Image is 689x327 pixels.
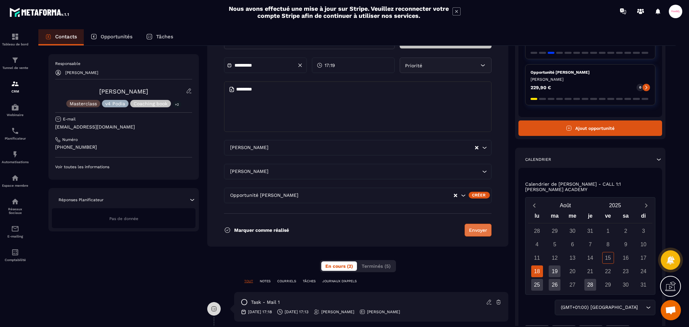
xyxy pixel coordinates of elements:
img: logo [9,6,70,18]
p: Coaching book [134,101,168,106]
p: [PERSON_NAME] [321,309,354,315]
p: Tâches [156,34,173,40]
p: TÂCHES [303,279,316,284]
div: 2 [620,225,631,237]
div: 19 [549,265,560,277]
a: formationformationTunnel de vente [2,51,29,75]
p: Automatisations [2,160,29,164]
div: me [564,211,581,223]
div: 17 [638,252,649,264]
div: 28 [531,225,543,237]
a: automationsautomationsWebinaire [2,98,29,122]
img: automations [11,103,19,111]
div: 24 [638,265,649,277]
div: 11 [531,252,543,264]
span: [PERSON_NAME] [228,168,270,175]
button: En cours (2) [321,261,357,271]
p: Calendrier de [PERSON_NAME] - CALL 1:1 [PERSON_NAME] ACADEMY [525,181,655,192]
a: Contacts [38,29,84,45]
p: [PERSON_NAME] [65,70,98,75]
p: [PERSON_NAME] [367,309,400,315]
p: E-mail [63,116,76,122]
img: accountant [11,248,19,256]
a: [PERSON_NAME] [99,88,148,95]
a: Opportunités [84,29,139,45]
p: Tunnel de vente [2,66,29,70]
span: Pas de donnée [109,216,138,221]
p: Comptabilité [2,258,29,262]
a: formationformationTableau de bord [2,28,29,51]
p: Webinaire [2,113,29,117]
a: automationsautomationsEspace membre [2,169,29,192]
img: email [11,225,19,233]
p: task - mail 1 [251,299,280,305]
div: 8 [602,239,614,250]
div: 29 [602,279,614,291]
p: JOURNAUX D'APPELS [322,279,357,284]
div: Search for option [555,300,655,315]
a: social-networksocial-networkRéseaux Sociaux [2,192,29,220]
p: Réponses Planificateur [59,197,104,203]
p: [DATE] 17:18 [248,309,272,315]
a: accountantaccountantComptabilité [2,243,29,267]
p: +2 [173,101,181,108]
div: 16 [620,252,631,264]
div: Calendar days [528,225,652,291]
p: Responsable [55,61,192,66]
div: 23 [620,265,631,277]
div: 31 [638,279,649,291]
img: formation [11,80,19,88]
div: 10 [638,239,649,250]
p: [PERSON_NAME] [531,77,650,82]
img: social-network [11,197,19,206]
img: scheduler [11,127,19,135]
span: Priorité [405,63,422,68]
div: 9 [620,239,631,250]
button: Previous month [528,201,541,210]
div: lu [528,211,546,223]
div: di [634,211,652,223]
button: Next month [640,201,652,210]
p: [PHONE_NUMBER] [55,144,192,150]
span: 17:19 [325,62,335,69]
img: automations [11,174,19,182]
p: NOTES [260,279,270,284]
h2: Nous avons effectué une mise à jour sur Stripe. Veuillez reconnecter votre compte Stripe afin de ... [228,5,449,19]
button: Open years overlay [590,199,640,211]
p: Tableau de bord [2,42,29,46]
div: 30 [567,225,578,237]
div: 30 [620,279,631,291]
input: Search for option [270,144,474,151]
p: TOUT [244,279,253,284]
div: 20 [567,265,578,277]
p: Opportunités [101,34,133,40]
a: Ouvrir le chat [661,300,681,320]
div: 25 [531,279,543,291]
p: Réseaux Sociaux [2,207,29,215]
div: ma [546,211,564,223]
div: sa [617,211,635,223]
p: Calendrier [525,157,551,162]
img: formation [11,33,19,41]
button: Open months overlay [541,199,590,211]
p: 0 [639,85,641,90]
p: [EMAIL_ADDRESS][DOMAIN_NAME] [55,124,192,130]
div: 31 [584,225,596,237]
p: Contacts [55,34,77,40]
p: E-mailing [2,234,29,238]
a: formationformationCRM [2,75,29,98]
a: emailemailE-mailing [2,220,29,243]
div: ve [599,211,617,223]
div: Search for option [224,140,492,155]
p: v4 Podia [105,101,125,106]
div: Search for option [224,164,492,179]
span: En cours (2) [325,263,353,269]
div: 28 [584,279,596,291]
div: 27 [567,279,578,291]
span: Opportunité [PERSON_NAME] [228,192,300,199]
div: Créer [469,192,490,198]
p: COURRIELS [277,279,296,284]
span: [PERSON_NAME] [228,144,270,151]
img: automations [11,150,19,158]
div: 3 [638,225,649,237]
